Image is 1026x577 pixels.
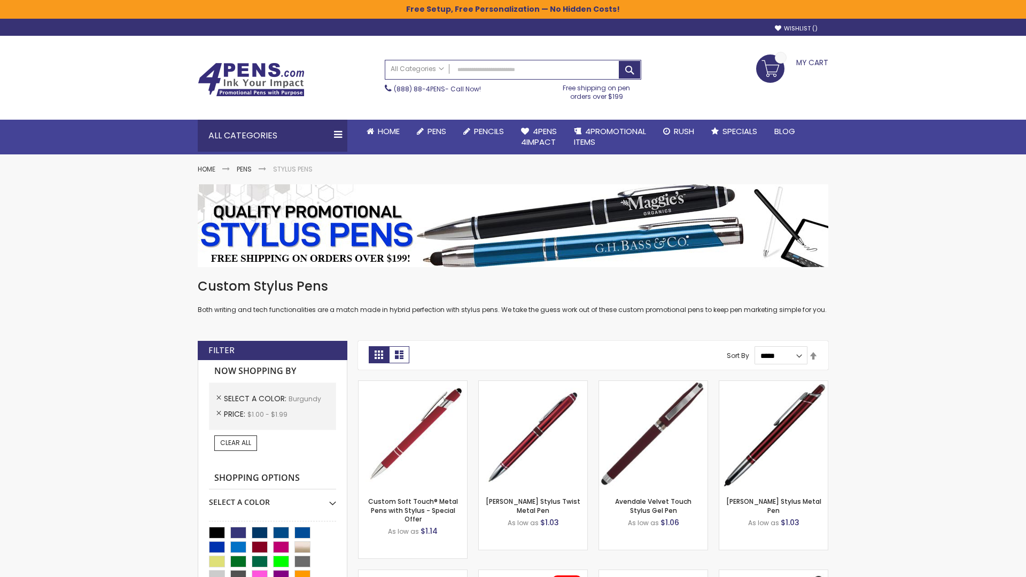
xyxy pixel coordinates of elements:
label: Sort By [727,351,749,360]
span: 4Pens 4impact [521,126,557,147]
a: Pens [237,165,252,174]
a: Avendale Velvet Touch Stylus Gel Pen-Burgundy [599,380,708,389]
span: Select A Color [224,393,289,404]
span: Specials [722,126,757,137]
span: As low as [628,518,659,527]
a: [PERSON_NAME] Stylus Metal Pen [726,497,821,514]
a: Custom Soft Touch® Metal Pens with Stylus-Burgundy [359,380,467,389]
span: $1.06 [660,517,679,528]
strong: Shopping Options [209,467,336,490]
span: $1.03 [781,517,799,528]
a: Specials [703,120,766,143]
a: Rush [655,120,703,143]
span: $1.03 [540,517,559,528]
a: All Categories [385,60,449,78]
a: 4PROMOTIONALITEMS [565,120,655,154]
a: Pens [408,120,455,143]
a: Home [358,120,408,143]
img: Stylus Pens [198,184,828,267]
span: - Call Now! [394,84,481,93]
a: Custom Soft Touch® Metal Pens with Stylus - Special Offer [368,497,458,523]
span: Home [378,126,400,137]
div: Select A Color [209,489,336,508]
a: 4Pens4impact [512,120,565,154]
strong: Stylus Pens [273,165,313,174]
a: Olson Stylus Metal Pen-Burgundy [719,380,828,389]
img: Avendale Velvet Touch Stylus Gel Pen-Burgundy [599,381,708,489]
span: 4PROMOTIONAL ITEMS [574,126,646,147]
a: (888) 88-4PENS [394,84,445,93]
span: Pens [428,126,446,137]
h1: Custom Stylus Pens [198,278,828,295]
a: Pencils [455,120,512,143]
a: Colter Stylus Twist Metal Pen-Burgundy [479,380,587,389]
span: $1.14 [421,526,438,536]
span: All Categories [391,65,444,73]
div: Both writing and tech functionalities are a match made in hybrid perfection with stylus pens. We ... [198,278,828,315]
a: Clear All [214,435,257,450]
span: Rush [674,126,694,137]
span: Blog [774,126,795,137]
span: $1.00 - $1.99 [247,410,287,419]
span: Burgundy [289,394,321,403]
div: Free shipping on pen orders over $199 [552,80,642,101]
img: Custom Soft Touch® Metal Pens with Stylus-Burgundy [359,381,467,489]
a: Blog [766,120,804,143]
a: Avendale Velvet Touch Stylus Gel Pen [615,497,691,514]
img: Colter Stylus Twist Metal Pen-Burgundy [479,381,587,489]
span: Price [224,409,247,419]
strong: Filter [208,345,235,356]
strong: Grid [369,346,389,363]
strong: Now Shopping by [209,360,336,383]
span: Pencils [474,126,504,137]
img: 4Pens Custom Pens and Promotional Products [198,63,305,97]
a: Wishlist [775,25,818,33]
img: Olson Stylus Metal Pen-Burgundy [719,381,828,489]
span: As low as [508,518,539,527]
a: Home [198,165,215,174]
span: Clear All [220,438,251,447]
span: As low as [748,518,779,527]
span: As low as [388,527,419,536]
a: [PERSON_NAME] Stylus Twist Metal Pen [486,497,580,514]
div: All Categories [198,120,347,152]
